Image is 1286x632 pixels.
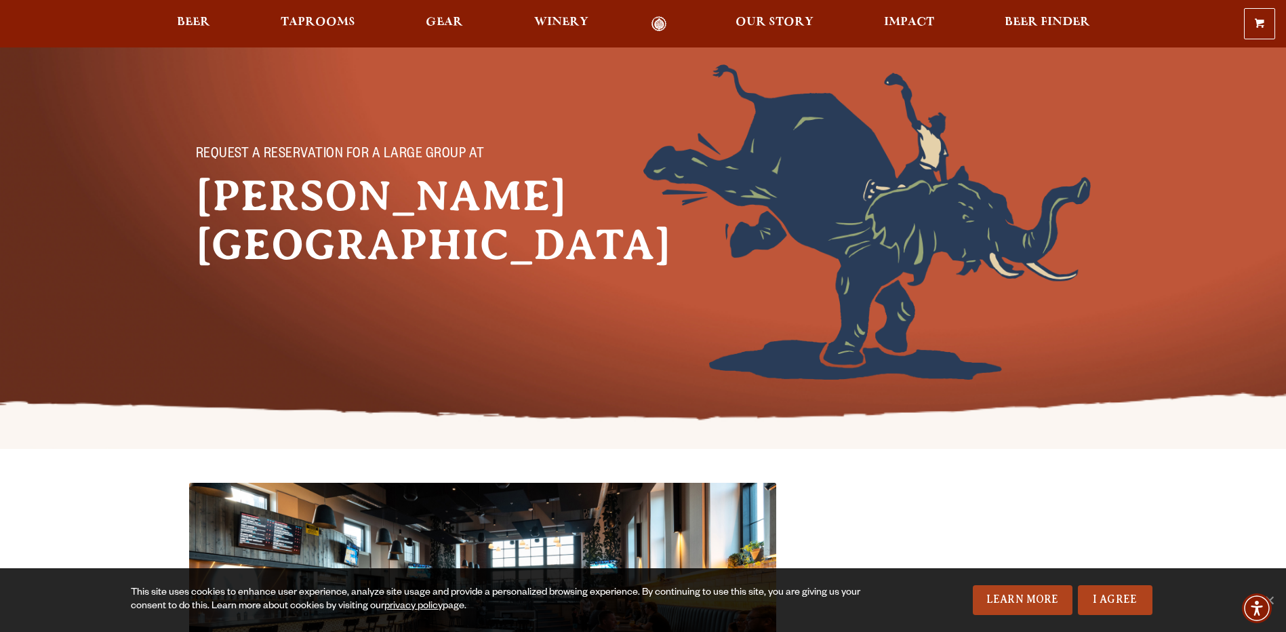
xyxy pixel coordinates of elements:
[272,16,364,32] a: Taprooms
[384,601,443,612] a: privacy policy
[1005,17,1090,28] span: Beer Finder
[634,16,685,32] a: Odell Home
[525,16,597,32] a: Winery
[534,17,588,28] span: Winery
[727,16,822,32] a: Our Story
[875,16,943,32] a: Impact
[281,17,355,28] span: Taprooms
[973,585,1072,615] a: Learn More
[643,64,1091,380] img: Foreground404
[1078,585,1152,615] a: I Agree
[736,17,813,28] span: Our Story
[996,16,1099,32] a: Beer Finder
[417,16,472,32] a: Gear
[168,16,219,32] a: Beer
[884,17,934,28] span: Impact
[177,17,210,28] span: Beer
[1242,593,1272,623] div: Accessibility Menu
[131,587,862,614] div: This site uses cookies to enhance user experience, analyze site usage and provide a personalized ...
[196,147,494,163] p: Request a reservation for a large group at
[196,172,521,269] h1: [PERSON_NAME][GEOGRAPHIC_DATA]
[426,17,463,28] span: Gear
